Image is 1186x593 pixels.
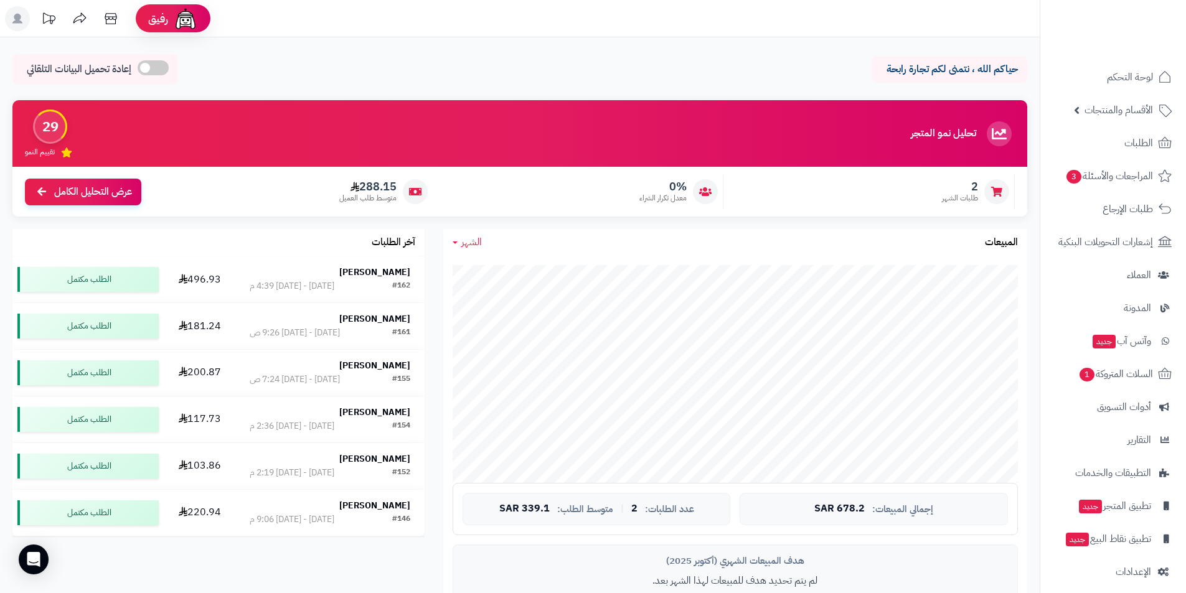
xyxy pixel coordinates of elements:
strong: [PERSON_NAME] [339,359,410,372]
img: logo-2.png [1101,15,1174,41]
span: | [621,504,624,513]
div: #161 [392,327,410,339]
p: حياكم الله ، نتمنى لكم تجارة رابحة [881,62,1018,77]
a: العملاء [1048,260,1179,290]
h3: تحليل نمو المتجر [911,128,976,139]
span: 0% [639,180,687,194]
div: #162 [392,280,410,292]
span: 288.15 [339,180,397,194]
span: 3 [1066,169,1082,184]
strong: [PERSON_NAME] [339,266,410,279]
a: الشهر [453,235,482,250]
span: الأقسام والمنتجات [1085,101,1153,119]
h3: آخر الطلبات [372,237,415,248]
a: التقارير [1048,425,1179,455]
span: 678.2 SAR [814,503,865,515]
span: تطبيق نقاط البيع [1065,530,1151,548]
a: التطبيقات والخدمات [1048,458,1179,488]
span: معدل تكرار الشراء [639,193,687,203]
strong: [PERSON_NAME] [339,312,410,325]
img: ai-face.png [173,6,198,31]
span: جديد [1079,500,1102,513]
span: إعادة تحميل البيانات التلقائي [27,62,131,77]
div: #154 [392,420,410,432]
span: الطلبات [1124,134,1153,152]
a: الإعدادات [1048,557,1179,587]
a: الطلبات [1048,128,1179,158]
span: رفيق [148,11,168,26]
div: [DATE] - [DATE] 9:26 ص [250,327,340,339]
a: أدوات التسويق [1048,392,1179,422]
div: الطلب مكتمل [17,360,159,385]
div: #155 [392,373,410,386]
span: وآتس آب [1091,332,1151,350]
span: عرض التحليل الكامل [54,185,132,199]
a: تطبيق نقاط البيعجديد [1048,524,1179,554]
div: الطلب مكتمل [17,500,159,525]
p: لم يتم تحديد هدف للمبيعات لهذا الشهر بعد. [463,574,1008,588]
td: 181.24 [164,303,236,349]
span: تقييم النمو [25,147,55,157]
a: تحديثات المنصة [33,6,64,34]
div: الطلب مكتمل [17,267,159,292]
a: المراجعات والأسئلة3 [1048,161,1179,191]
span: العملاء [1127,266,1151,284]
span: 2 [942,180,978,194]
h3: المبيعات [985,237,1018,248]
div: الطلب مكتمل [17,454,159,479]
span: لوحة التحكم [1107,68,1153,86]
a: عرض التحليل الكامل [25,179,141,205]
span: 339.1 SAR [499,503,550,515]
div: [DATE] - [DATE] 4:39 م [250,280,334,292]
a: وآتس آبجديد [1048,326,1179,356]
td: 220.94 [164,490,236,536]
div: Open Intercom Messenger [19,544,49,574]
span: عدد الطلبات: [645,504,694,515]
strong: [PERSON_NAME] [339,452,410,465]
td: 117.73 [164,396,236,442]
strong: [PERSON_NAME] [339,406,410,419]
span: جديد [1093,335,1116,348]
div: هدف المبيعات الشهري (أكتوبر 2025) [463,554,1008,567]
span: طلبات الإرجاع [1103,200,1153,218]
span: الشهر [461,235,482,250]
div: [DATE] - [DATE] 9:06 م [250,513,334,526]
a: السلات المتروكة1 [1048,359,1179,389]
td: 103.86 [164,443,236,489]
strong: [PERSON_NAME] [339,499,410,512]
td: 200.87 [164,350,236,396]
span: إجمالي المبيعات: [872,504,933,515]
span: المدونة [1124,299,1151,317]
a: لوحة التحكم [1048,62,1179,92]
div: [DATE] - [DATE] 7:24 ص [250,373,340,386]
span: إشعارات التحويلات البنكية [1058,233,1153,251]
span: 2 [631,503,638,515]
span: أدوات التسويق [1097,398,1151,416]
a: طلبات الإرجاع [1048,194,1179,224]
div: #152 [392,467,410,479]
div: [DATE] - [DATE] 2:36 م [250,420,334,432]
span: متوسط الطلب: [557,504,613,515]
span: المراجعات والأسئلة [1065,167,1153,185]
span: التقارير [1127,431,1151,449]
span: طلبات الشهر [942,193,978,203]
a: تطبيق المتجرجديد [1048,491,1179,521]
div: #146 [392,513,410,526]
span: التطبيقات والخدمات [1075,464,1151,482]
span: تطبيق المتجر [1078,497,1151,515]
span: السلات المتروكة [1078,365,1153,383]
span: 1 [1079,367,1095,382]
span: جديد [1066,533,1089,546]
a: المدونة [1048,293,1179,323]
span: الإعدادات [1116,563,1151,581]
td: 496.93 [164,256,236,302]
div: [DATE] - [DATE] 2:19 م [250,467,334,479]
div: الطلب مكتمل [17,314,159,339]
div: الطلب مكتمل [17,407,159,432]
a: إشعارات التحويلات البنكية [1048,227,1179,257]
span: متوسط طلب العميل [339,193,397,203]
